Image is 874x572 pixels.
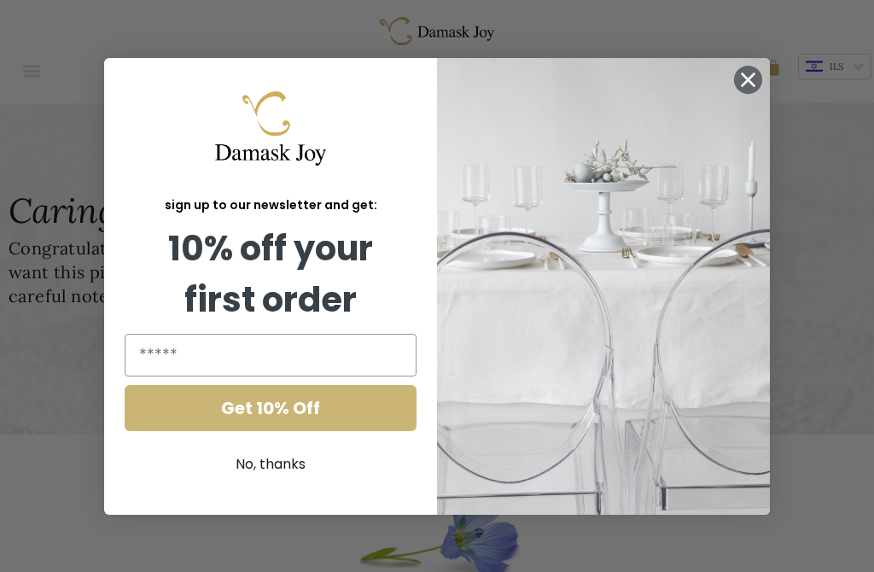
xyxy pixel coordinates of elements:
[184,276,357,324] span: first order
[437,58,770,515] img: 64aa21c3-71a2-41d6-a6cd-849b875fa15f.jpeg
[125,334,417,376] input: Email
[215,91,326,165] img: 7e271293-9ca4-4d99-a8e3-618dd999c0b3.png
[125,385,417,431] button: Get 10% Off
[168,225,373,272] span: 10% off your
[165,196,377,213] span: sign up to our newsletter and get:
[733,65,763,95] button: Close dialog
[125,448,417,481] button: No, thanks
